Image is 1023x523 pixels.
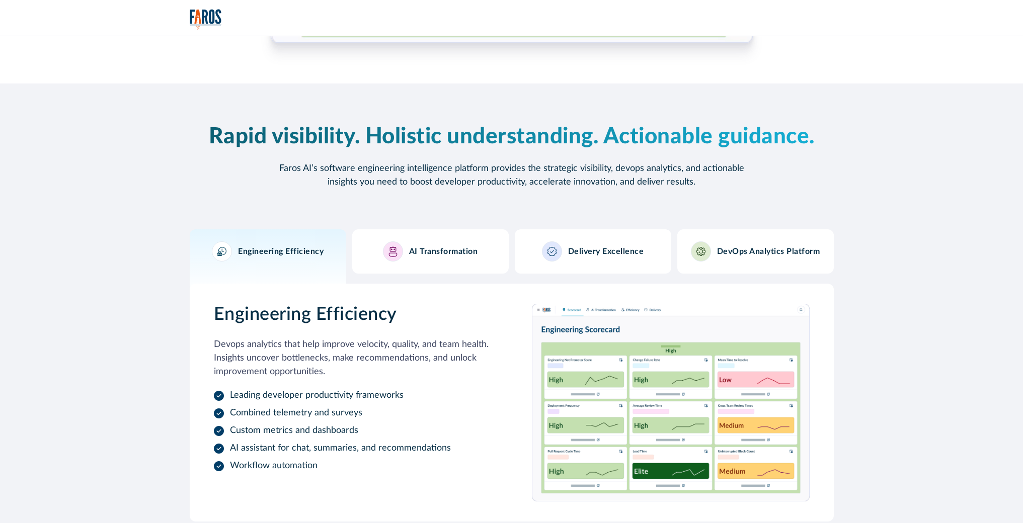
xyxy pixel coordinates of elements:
li: Workflow automation [214,459,492,473]
p: Devops analytics that help improve velocity, quality, and team health. Insights uncover bottlenec... [214,338,492,379]
li: AI assistant for chat, summaries, and recommendations [214,442,492,455]
img: Logo of the analytics and reporting company Faros. [190,9,222,30]
h3: Engineering Efficiency [238,247,324,256]
h3: Engineering Efficiency [214,304,492,325]
h3: Delivery Excellence [568,247,644,256]
li: Custom metrics and dashboards [214,424,492,438]
li: Leading developer productivity frameworks [214,389,492,402]
a: home [190,9,222,30]
h2: Rapid visibility. Holistic understanding. Actionable guidance. [190,124,834,150]
h3: AI Transformation [409,247,478,256]
h3: DevOps Analytics Platform [717,247,820,256]
li: Combined telemetry and surveys [214,406,492,420]
p: Faros AI’s software engineering intelligence platform provides the strategic visibility, devops a... [270,162,753,189]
